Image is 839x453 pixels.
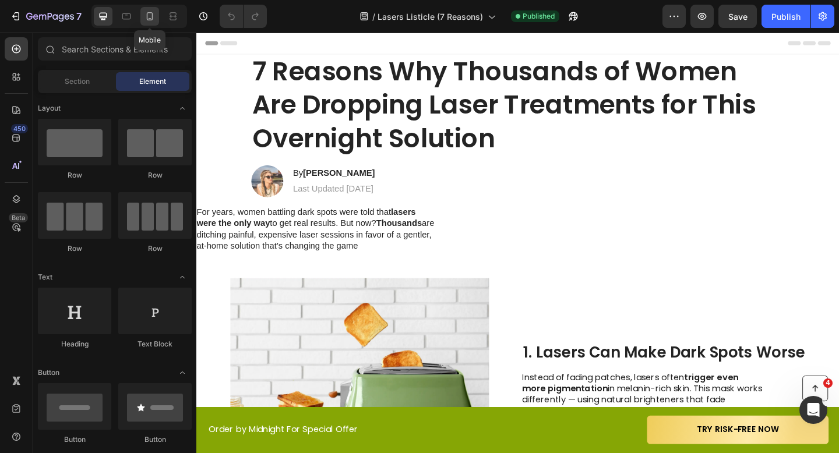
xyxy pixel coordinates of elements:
[38,243,111,254] div: Row
[490,417,688,448] a: TRY RISK-FREE NOW
[544,426,633,438] strong: TRY RISK-FREE NOW
[38,434,111,445] div: Button
[38,103,61,114] span: Layout
[38,170,111,181] div: Row
[372,10,375,23] span: /
[118,339,192,349] div: Text Block
[173,99,192,118] span: Toggle open
[118,243,192,254] div: Row
[118,170,192,181] div: Row
[104,146,195,161] h2: By
[118,434,192,445] div: Button
[354,337,663,359] h2: 1. Lasers Can Make Dark Spots Worse
[105,164,194,176] p: Last Updated [DATE]
[116,148,194,158] strong: [PERSON_NAME]
[823,378,833,388] span: 4
[5,5,87,28] button: 7
[61,23,609,135] strong: 7 Reasons Why Thousands of Women Are Dropping Laser Treatments for This Overnight Solution
[59,144,94,179] img: gempages_563577688778867507-253035e9-a6dc-4b62-b6ae-0a02a5b2cc45.webp
[354,370,616,418] p: Instead of fading patches, lasers often in melanin-rich skin. This mask works differently — using...
[354,369,590,394] strong: trigger even more pigmentation
[220,5,267,28] div: Undo/Redo
[139,76,166,87] span: Element
[76,9,82,23] p: 7
[771,10,801,23] div: Publish
[378,10,483,23] span: Lasers Listicle (7 Reasons)
[195,203,245,213] strong: Thousands
[718,5,757,28] button: Save
[38,37,192,61] input: Search Sections & Elements
[38,339,111,349] div: Heading
[38,367,59,378] span: Button
[13,426,348,438] p: Order by Midnight For Special Offer
[65,76,90,87] span: Section
[173,268,192,286] span: Toggle open
[173,363,192,382] span: Toggle open
[523,11,555,22] span: Published
[11,124,28,133] div: 450
[728,12,748,22] span: Save
[38,272,52,282] span: Text
[762,5,810,28] button: Publish
[799,396,827,424] iframe: Intercom live chat
[9,213,28,222] div: Beta
[196,33,839,453] iframe: Design area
